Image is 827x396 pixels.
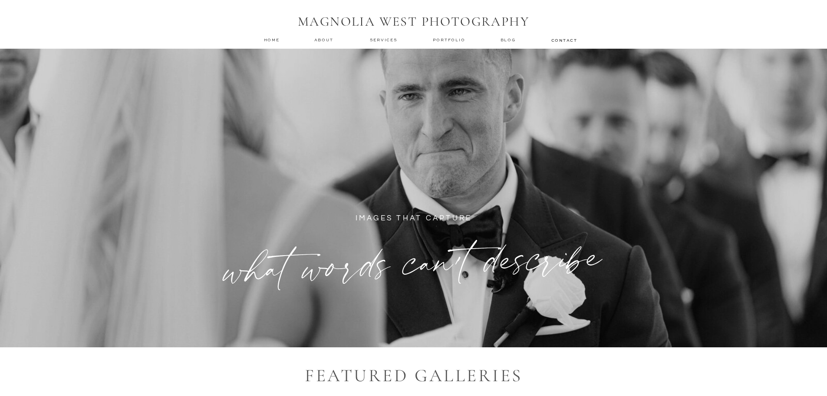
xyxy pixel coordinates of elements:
a: about [314,37,336,43]
a: services [370,37,399,43]
h1: MAGNOLIA WEST PHOTOGRAPHY [292,14,535,30]
a: Portfolio [433,37,467,43]
a: contact [551,37,577,43]
h1: what words can't describe [214,231,614,290]
a: Blog [501,37,518,43]
h2: featured galleries [245,364,583,380]
p: IMAGES THAT CAPTURE [288,212,540,231]
a: home [264,37,280,43]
